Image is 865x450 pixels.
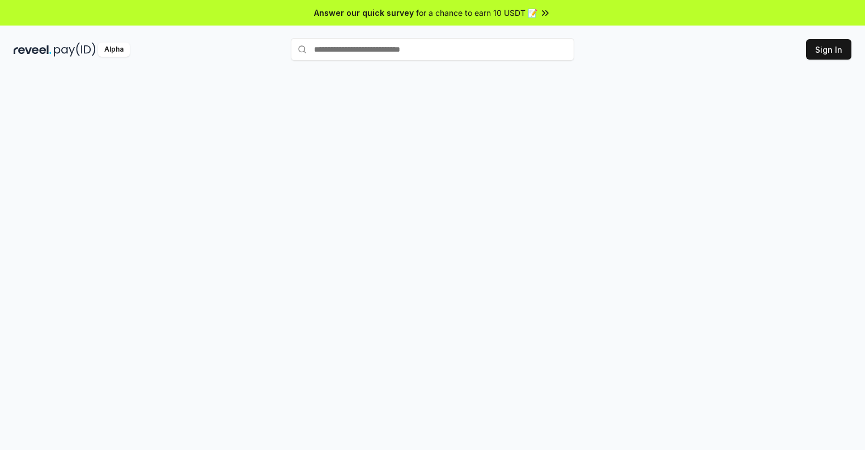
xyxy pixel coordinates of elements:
[806,39,851,60] button: Sign In
[14,43,52,57] img: reveel_dark
[54,43,96,57] img: pay_id
[416,7,537,19] span: for a chance to earn 10 USDT 📝
[98,43,130,57] div: Alpha
[314,7,414,19] span: Answer our quick survey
